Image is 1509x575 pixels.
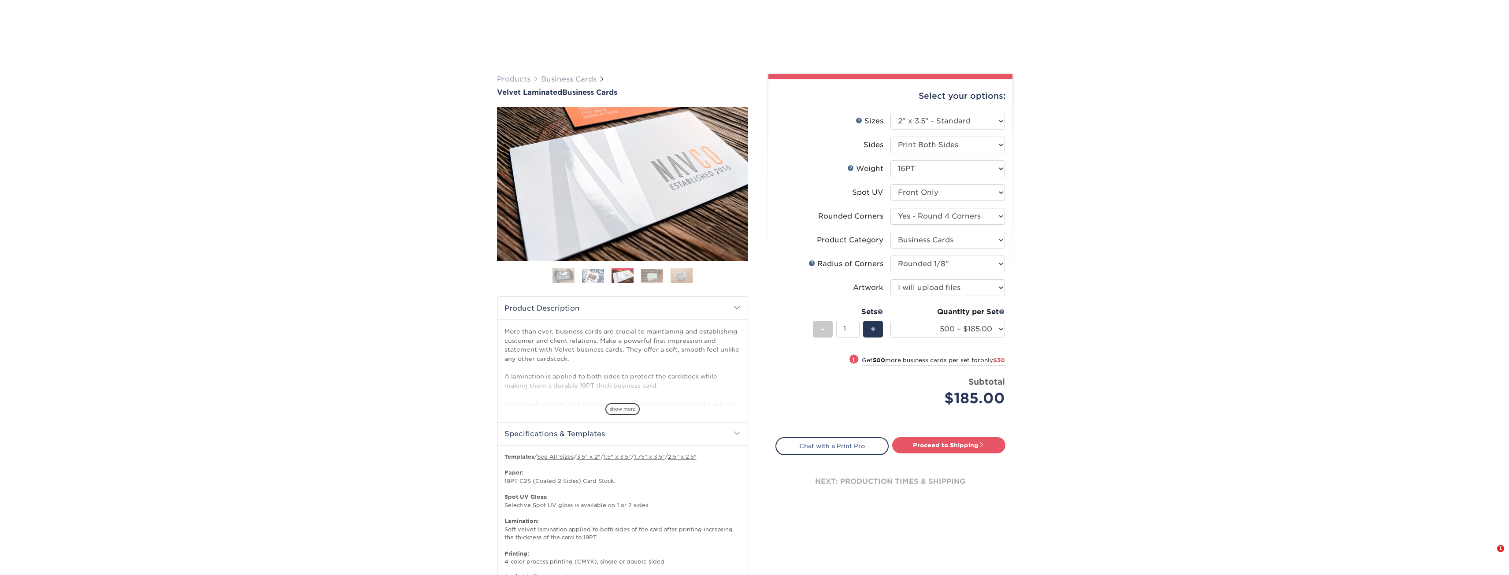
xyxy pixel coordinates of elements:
h2: Specifications & Templates [497,422,748,445]
img: Velvet Laminated 03 [497,107,748,261]
strong: Paper: [504,469,523,476]
h1: Business Cards [497,88,748,96]
img: Business Cards 04 [641,269,663,282]
p: / / / / / 19PT C2S (Coated 2 Sides) Card Stock. Selective Spot UV gloss is available on 1 or 2 si... [504,453,741,566]
small: Get more business cards per set for [862,357,1005,366]
p: More than ever, business cards are crucial to maintaining and establishing customer and client re... [504,327,741,471]
iframe: Intercom live chat [1479,545,1500,566]
div: Spot UV [852,187,883,198]
img: Business Cards 02 [582,269,604,282]
strong: Lamination: [504,518,539,524]
div: Artwork [853,282,883,293]
span: 1 [1497,545,1504,552]
span: - [821,323,825,336]
a: 3.5" x 2" [577,453,601,460]
div: Select your options: [775,79,1005,113]
a: See All Sizes [537,453,574,460]
span: + [870,323,876,336]
span: $30 [993,357,1005,364]
iframe: Google Customer Reviews [2,548,75,572]
b: Templates [504,453,534,460]
h2: Product Description [497,297,748,319]
a: Proceed to Shipping [892,437,1005,453]
img: Business Cards 01 [552,265,575,287]
img: Business Cards 03 [612,270,634,283]
div: Radius of Corners [808,259,883,269]
strong: Subtotal [968,377,1005,386]
strong: Spot UV Gloss: [504,493,548,500]
div: Product Category [817,235,883,245]
span: show more [605,403,640,415]
div: next: production times & shipping [775,455,1005,508]
div: Quantity per Set [890,307,1005,317]
span: ! [853,355,855,364]
a: 2.5" x 2.5" [668,453,697,460]
div: Weight [847,163,883,174]
img: Business Cards 05 [671,268,693,283]
strong: 500 [873,357,885,364]
a: Business Cards [541,75,597,83]
span: Velvet Laminated [497,88,562,96]
a: Chat with a Print Pro [775,437,889,455]
div: Sides [864,140,883,150]
a: 1.5" x 3.5" [604,453,631,460]
div: Sets [813,307,883,317]
strong: Printing: [504,550,529,557]
span: only [980,357,1005,364]
div: Rounded Corners [818,211,883,222]
a: 1.75" x 3.5" [634,453,665,460]
a: Velvet LaminatedBusiness Cards [497,88,748,96]
a: Products [497,75,530,83]
div: $185.00 [897,388,1005,409]
div: Sizes [856,116,883,126]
